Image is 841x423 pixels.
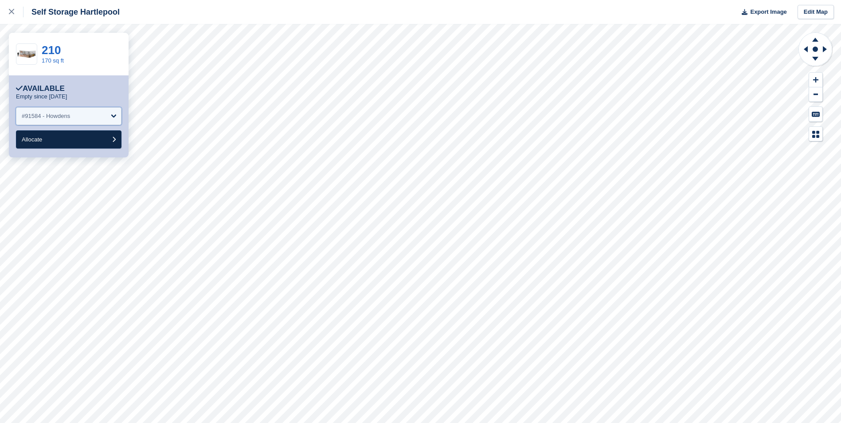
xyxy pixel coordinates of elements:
a: 210 [42,43,61,57]
a: 170 sq ft [42,57,64,64]
a: Edit Map [798,5,834,20]
div: #91584 - Howdens [22,112,70,121]
span: Allocate [22,136,42,143]
img: 300-sqft-unit.jpg [16,47,37,62]
button: Keyboard Shortcuts [809,107,822,121]
button: Export Image [736,5,787,20]
button: Map Legend [809,127,822,141]
button: Zoom In [809,73,822,87]
p: Empty since [DATE] [16,93,67,100]
button: Zoom Out [809,87,822,102]
span: Export Image [750,8,786,16]
div: Self Storage Hartlepool [23,7,120,17]
div: Available [16,84,65,93]
button: Allocate [16,130,121,149]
